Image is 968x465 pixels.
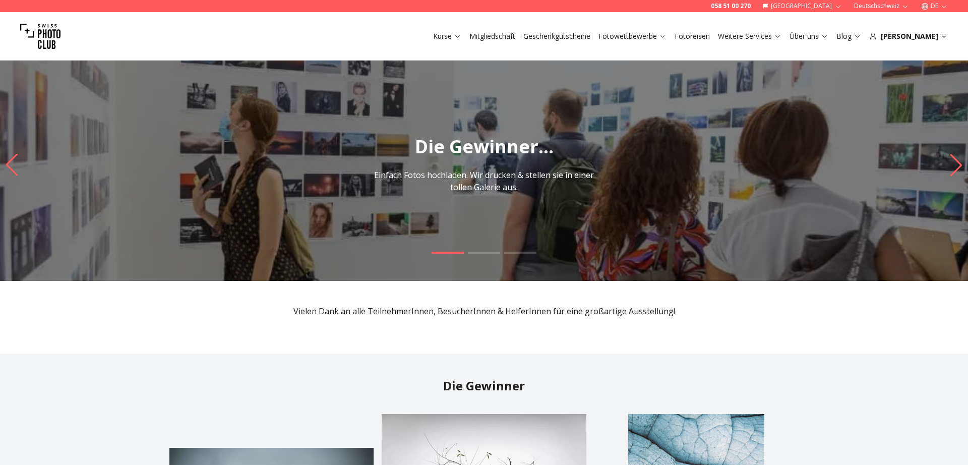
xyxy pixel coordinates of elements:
[790,31,828,41] a: Über uns
[429,29,465,43] button: Kurse
[836,31,861,41] a: Blog
[20,16,60,56] img: Swiss photo club
[371,169,597,193] p: Einfach Fotos hochladen. Wir drucken & stellen sie in einer tollen Galerie aus.
[714,29,785,43] button: Weitere Services
[671,29,714,43] button: Fotoreisen
[711,2,751,10] a: 058 51 00 270
[594,29,671,43] button: Fotowettbewerbe
[832,29,865,43] button: Blog
[869,31,948,41] div: [PERSON_NAME]
[169,378,799,394] h2: Die Gewinner
[169,305,799,317] p: Vielen Dank an alle TeilnehmerInnen, BesucherInnen & HelferInnen für eine großartige Ausstellung!
[598,31,667,41] a: Fotowettbewerbe
[523,31,590,41] a: Geschenkgutscheine
[465,29,519,43] button: Mitgliedschaft
[675,31,710,41] a: Fotoreisen
[469,31,515,41] a: Mitgliedschaft
[519,29,594,43] button: Geschenkgutscheine
[785,29,832,43] button: Über uns
[433,31,461,41] a: Kurse
[718,31,781,41] a: Weitere Services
